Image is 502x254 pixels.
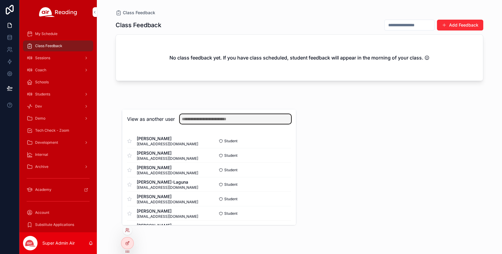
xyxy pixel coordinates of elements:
[35,116,45,121] span: Demo
[137,200,198,204] span: [EMAIL_ADDRESS][DOMAIN_NAME]
[137,185,198,190] span: [EMAIL_ADDRESS][DOMAIN_NAME]
[224,168,238,172] span: Student
[35,31,57,36] span: My Schedule
[137,214,198,219] span: [EMAIL_ADDRESS][DOMAIN_NAME]
[23,53,93,63] a: Sessions
[224,197,238,201] span: Student
[23,113,93,124] a: Demo
[23,161,93,172] a: Archive
[23,207,93,218] a: Account
[23,101,93,112] a: Dev
[35,80,49,85] span: Schools
[35,164,48,169] span: Archive
[137,142,198,146] span: [EMAIL_ADDRESS][DOMAIN_NAME]
[23,28,93,39] a: My Schedule
[137,179,198,185] span: [PERSON_NAME]-Laguna
[23,40,93,51] a: Class Feedback
[23,219,93,230] a: Substitute Applications
[23,89,93,100] a: Students
[39,7,77,17] img: App logo
[35,68,46,72] span: Coach
[137,165,198,171] span: [PERSON_NAME]
[35,56,50,60] span: Sessions
[35,232,80,242] span: Sub Requests Waiting Approval
[23,149,93,160] a: Internal
[137,194,198,200] span: [PERSON_NAME]
[35,152,48,157] span: Internal
[35,43,62,48] span: Class Feedback
[137,136,198,142] span: [PERSON_NAME]
[116,21,161,29] h1: Class Feedback
[169,54,430,61] h2: No class feedback yet. If you have class scheduled, student feedback will appear in the morning o...
[23,231,93,242] a: Sub Requests Waiting Approval
[224,139,238,143] span: Student
[35,210,49,215] span: Account
[35,104,42,109] span: Dev
[137,156,198,161] span: [EMAIL_ADDRESS][DOMAIN_NAME]
[137,150,198,156] span: [PERSON_NAME]
[23,184,93,195] a: Academy
[224,182,238,187] span: Student
[123,10,155,16] span: Class Feedback
[23,65,93,76] a: Coach
[23,137,93,148] a: Development
[35,92,50,97] span: Students
[42,240,75,246] p: Super Admin Air
[23,125,93,136] a: Tech Check - Zoom
[224,211,238,216] span: Student
[35,128,69,133] span: Tech Check - Zoom
[224,153,238,158] span: Student
[19,24,97,232] div: scrollable content
[437,20,483,31] button: Add Feedback
[137,171,198,175] span: [EMAIL_ADDRESS][DOMAIN_NAME]
[137,208,198,214] span: [PERSON_NAME]
[137,223,198,229] span: [PERSON_NAME]
[127,115,175,123] h2: View as another user
[35,222,74,227] span: Substitute Applications
[23,77,93,88] a: Schools
[116,10,155,16] a: Class Feedback
[35,187,51,192] span: Academy
[35,140,58,145] span: Development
